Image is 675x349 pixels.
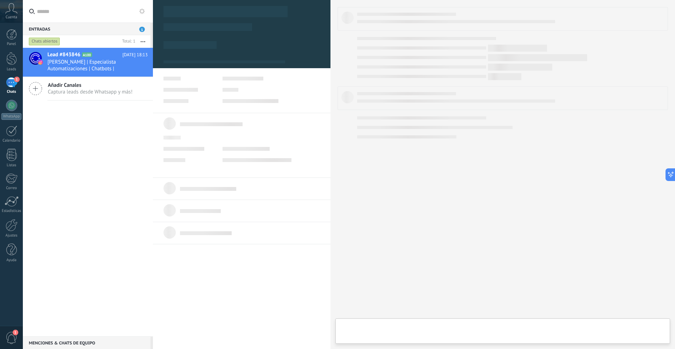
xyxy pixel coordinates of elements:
span: Lead #843846 [47,51,81,58]
div: Listas [1,163,22,168]
a: Lead #843846 A100 [DATE] 18:13 [PERSON_NAME] | Especialista Automatizaciones | Chatbots | [GEOGRA... [23,48,153,77]
div: Estadísticas [1,209,22,213]
span: [PERSON_NAME] | Especialista Automatizaciones | Chatbots | [GEOGRAPHIC_DATA] | Hotmart: Hola prue... [47,59,134,72]
div: Entradas [23,22,150,35]
span: [DATE] 18:13 [122,51,148,58]
span: 1 [139,27,145,32]
div: Menciones & Chats de equipo [23,336,150,349]
span: Cuenta [6,15,17,20]
button: Más [135,35,150,48]
div: Leads [1,67,22,72]
span: A100 [82,52,92,57]
span: Añadir Canales [48,82,133,89]
div: Chats [1,90,22,94]
div: Total: 1 [120,38,135,45]
img: instagram.svg [38,60,43,65]
div: Correo [1,186,22,190]
div: WhatsApp [1,113,21,120]
div: Chats abiertos [29,37,60,46]
div: Ajustes [1,233,22,238]
span: 1 [13,330,18,335]
div: Ayuda [1,258,22,263]
div: Calendario [1,138,22,143]
span: Captura leads desde Whatsapp y más! [48,89,133,95]
span: 1 [14,77,20,82]
div: Panel [1,42,22,46]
